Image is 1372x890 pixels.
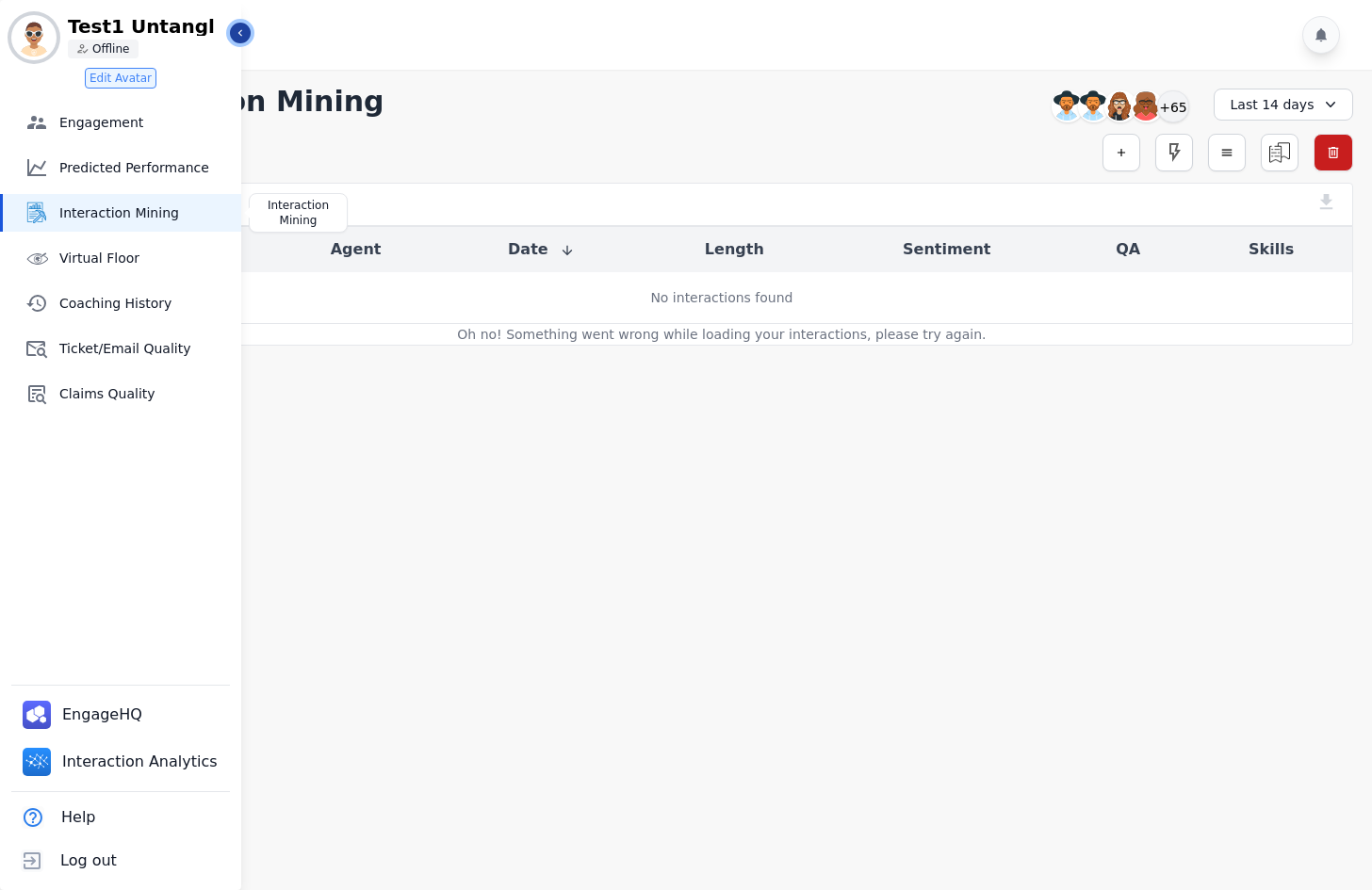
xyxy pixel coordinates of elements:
span: Log out [60,850,117,872]
div: Last 14 days [1214,89,1353,121]
button: Agent [331,238,382,261]
span: Ticket/Email Quality [59,339,234,358]
button: Date [508,238,575,261]
a: Engagement [3,104,241,141]
div: +65 [1157,90,1189,122]
span: EngageHQ [62,704,146,726]
a: Coaching History [3,284,241,322]
button: QA [1116,238,1140,261]
a: Claims Quality [3,375,241,413]
a: Virtual Floor [3,239,241,277]
img: person [77,43,89,55]
img: Bordered avatar [11,15,57,60]
button: Skills [1249,238,1294,261]
a: Predicted Performance [3,149,241,186]
span: Interaction Mining [59,203,234,222]
button: Help [11,796,99,839]
p: Test1 Untangl [68,17,228,36]
a: Interaction Analytics [15,740,229,784]
span: Engagement [59,113,234,132]
button: Edit Avatar [85,68,156,89]
span: Help [61,806,95,829]
a: EngageHQ [15,693,154,736]
button: Log out [11,839,121,882]
div: Oh no! Something went wrong while loading your interactions, please try again. [92,325,1351,344]
span: Predicted Performance [59,158,234,177]
span: Coaching History [59,294,234,313]
button: Sentiment [903,238,990,261]
div: No interactions found [650,288,792,307]
p: Offline [92,41,129,57]
span: Claims Quality [59,384,234,403]
button: Length [705,238,764,261]
span: Virtual Floor [59,249,234,267]
span: Interaction Analytics [62,751,221,773]
a: Ticket/Email Quality [3,330,241,367]
a: Interaction Mining [3,194,241,232]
